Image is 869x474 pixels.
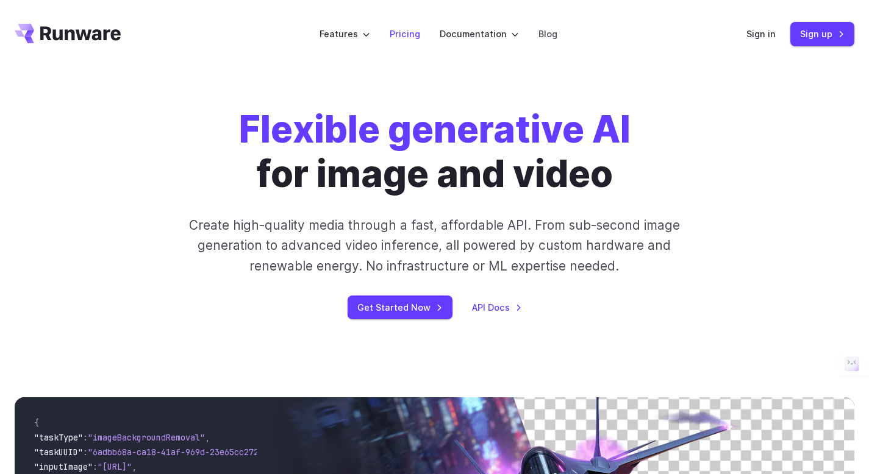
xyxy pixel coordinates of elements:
[15,24,121,43] a: Go to /
[166,215,703,276] p: Create high-quality media through a fast, affordable API. From sub-second image generation to adv...
[790,22,854,46] a: Sign up
[348,295,452,319] a: Get Started Now
[34,417,39,428] span: {
[33,77,43,87] img: tab_domain_overview_orange.svg
[93,461,98,472] span: :
[83,447,88,458] span: :
[538,27,557,41] a: Blog
[34,432,83,443] span: "taskType"
[98,461,132,472] span: "[URL]"
[20,32,29,41] img: website_grey.svg
[20,19,29,29] img: logo_orange.svg
[46,78,109,86] div: Domain Overview
[34,461,93,472] span: "inputImage"
[88,432,205,443] span: "imageBackgroundRemoval"
[320,27,370,41] label: Features
[88,447,273,458] span: "6adbb68a-ca18-41af-969d-23e65cc2729c"
[390,27,420,41] a: Pricing
[472,300,522,314] a: API Docs
[121,77,131,87] img: tab_keywords_by_traffic_grey.svg
[132,461,137,472] span: ,
[205,432,210,443] span: ,
[746,27,776,41] a: Sign in
[34,19,60,29] div: v 4.0.25
[34,447,83,458] span: "taskUUID"
[83,432,88,443] span: :
[440,27,519,41] label: Documentation
[32,32,87,41] div: Domain: [URL]
[135,78,206,86] div: Keywords by Traffic
[239,107,631,152] strong: Flexible generative AI
[239,107,631,196] h1: for image and video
